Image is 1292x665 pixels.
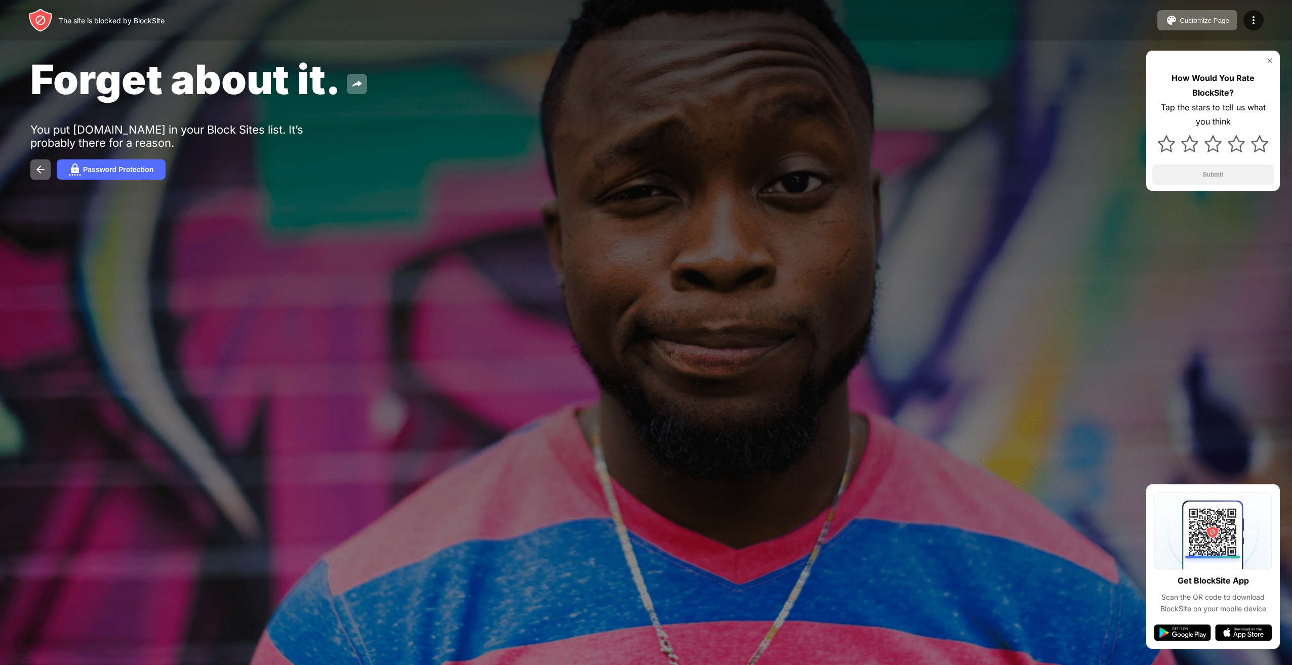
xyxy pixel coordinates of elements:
div: Password Protection [83,165,153,174]
div: Customize Page [1180,17,1229,24]
div: Scan the QR code to download BlockSite on your mobile device [1154,592,1272,614]
img: star.svg [1181,135,1198,152]
img: back.svg [34,163,47,176]
img: google-play.svg [1154,625,1211,641]
div: Get BlockSite App [1178,573,1249,588]
img: rate-us-close.svg [1266,57,1274,65]
div: The site is blocked by BlockSite [59,16,165,25]
img: app-store.svg [1215,625,1272,641]
button: Password Protection [57,159,166,180]
img: star.svg [1251,135,1268,152]
img: star.svg [1204,135,1222,152]
div: Tap the stars to tell us what you think [1152,100,1274,130]
img: header-logo.svg [28,8,53,32]
img: share.svg [351,78,363,90]
div: You put [DOMAIN_NAME] in your Block Sites list. It’s probably there for a reason. [30,123,343,149]
button: Customize Page [1157,10,1237,30]
img: star.svg [1228,135,1245,152]
img: menu-icon.svg [1247,14,1260,26]
img: star.svg [1158,135,1175,152]
div: How Would You Rate BlockSite? [1152,71,1274,100]
span: Forget about it. [30,55,341,104]
img: qrcode.svg [1154,492,1272,569]
img: password.svg [69,163,81,176]
img: pallet.svg [1165,14,1178,26]
button: Submit [1152,164,1274,185]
